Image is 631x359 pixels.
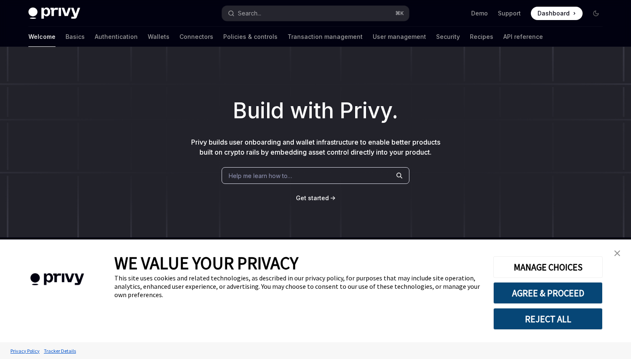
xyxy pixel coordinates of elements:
[498,9,521,18] a: Support
[609,245,626,262] a: close banner
[296,194,329,202] a: Get started
[296,194,329,201] span: Get started
[471,9,488,18] a: Demo
[238,8,261,18] div: Search...
[614,250,620,256] img: close banner
[13,94,618,127] h1: Build with Privy.
[222,6,409,21] button: Open search
[229,171,292,180] span: Help me learn how to…
[531,7,583,20] a: Dashboard
[42,344,78,358] a: Tracker Details
[148,27,169,47] a: Wallets
[589,7,603,20] button: Toggle dark mode
[13,261,102,298] img: company logo
[503,27,543,47] a: API reference
[395,10,404,17] span: ⌘ K
[66,27,85,47] a: Basics
[288,27,363,47] a: Transaction management
[28,27,56,47] a: Welcome
[114,252,298,274] span: WE VALUE YOUR PRIVACY
[538,9,570,18] span: Dashboard
[28,8,80,19] img: dark logo
[373,27,426,47] a: User management
[8,344,42,358] a: Privacy Policy
[493,282,603,304] button: AGREE & PROCEED
[470,27,493,47] a: Recipes
[493,308,603,330] button: REJECT ALL
[436,27,460,47] a: Security
[493,256,603,278] button: MANAGE CHOICES
[95,27,138,47] a: Authentication
[114,274,481,299] div: This site uses cookies and related technologies, as described in our privacy policy, for purposes...
[191,138,440,156] span: Privy builds user onboarding and wallet infrastructure to enable better products built on crypto ...
[223,27,278,47] a: Policies & controls
[179,27,213,47] a: Connectors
